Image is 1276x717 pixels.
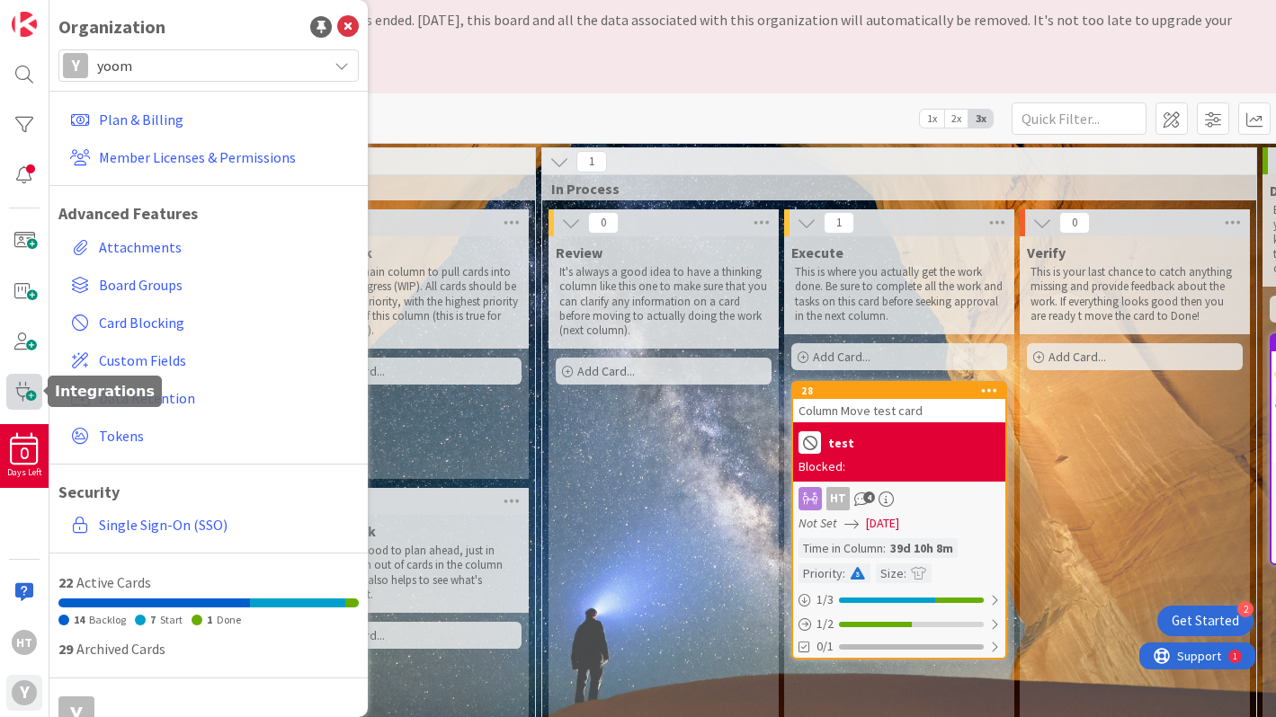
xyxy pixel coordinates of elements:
span: Card Blocking [99,312,352,333]
span: 2x [944,110,968,128]
h1: Security [58,482,359,502]
div: 2 [1237,601,1254,617]
span: [DATE] [866,514,899,533]
span: Add Card... [813,349,870,365]
span: Start [160,613,183,626]
span: Execute [791,243,843,261]
a: Member Licenses & Permissions [63,141,359,173]
p: This is where you actually get the work done. Be sure to complete all the work and tasks on this ... [795,265,1004,323]
p: This is the main column to pull cards into Work In Progress (WIP). All cards should be in order o... [309,265,518,338]
div: Organization [58,13,165,40]
div: Y [63,53,88,78]
div: 39d 10h 8m [886,538,958,558]
span: Tokens [99,425,352,447]
div: Time in Column [799,538,883,558]
a: Plan & Billing [63,103,359,136]
a: Single Sign-On (SSO) [63,509,359,541]
span: 1x [920,110,944,128]
span: : [904,563,906,583]
span: 1 / 2 [816,615,834,633]
span: Board Groups [99,274,352,296]
div: Archived Cards [58,638,359,659]
span: 1 [824,212,854,234]
div: Active Cards [58,571,359,593]
span: 3x [968,110,993,128]
span: 1 / 3 [816,590,834,609]
span: Review [556,243,602,261]
span: Backlog [89,613,126,626]
span: To Do [301,180,513,198]
i: Not Set [799,515,837,531]
h5: Integrations [55,383,155,400]
a: Data Retention [63,382,359,414]
div: Get Started [1172,612,1239,630]
span: Add Card... [1048,349,1106,365]
p: It's always a good idea to have a thinking column like this one to make sure that you can clarify... [559,265,768,338]
div: Blocked: [799,457,845,476]
span: 0 [20,447,29,460]
span: : [843,563,845,583]
div: ht [826,487,850,510]
span: 1 [207,613,212,626]
span: Data Retention [99,387,352,409]
span: yoom [97,53,318,78]
a: Tokens [63,420,359,452]
h1: Advanced Features [58,204,359,224]
a: Board Groups [63,269,359,301]
div: 1/3 [793,589,1005,611]
div: Size [876,563,904,583]
span: 7 [150,613,156,626]
span: Support [38,3,82,24]
div: 28 [801,385,1005,397]
a: Custom Fields [63,344,359,376]
span: Verify [1027,243,1066,261]
span: : [883,538,886,558]
span: 0 [1059,212,1090,234]
span: Done [217,613,241,626]
img: Visit kanbanzone.com [12,12,37,37]
span: In Process [551,180,1234,198]
div: 28Column Move test card [793,383,1005,422]
input: Quick Filter... [1012,102,1147,135]
p: It's always good to plan ahead, just in case you run out of cards in the column above. This also ... [309,544,518,602]
span: 29 [58,640,73,658]
div: ht [793,487,1005,510]
p: This is your last chance to catch anything missing and provide feedback about the work. If everyt... [1031,265,1239,323]
div: Priority [799,563,843,583]
div: 1/2 [793,613,1005,635]
div: y [12,680,37,705]
div: Column Move test card [793,399,1005,422]
div: 28 [793,383,1005,399]
div: This board is READ ONLY because your free trial has ended. [DATE], this board and all the data as... [58,9,1240,52]
b: test [828,437,854,449]
div: ht [12,630,37,655]
span: 4 [863,491,875,503]
a: Card Blocking [63,306,359,339]
span: 1 [576,151,607,173]
span: 14 [74,613,85,626]
span: Add Card... [577,363,635,379]
span: Custom Fields [99,350,352,371]
div: Open Get Started checklist, remaining modules: 2 [1157,606,1254,636]
span: 22 [58,573,73,591]
span: 0/1 [816,637,834,656]
span: 0 [588,212,619,234]
a: Attachments [63,231,359,263]
div: 1 [94,7,98,22]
